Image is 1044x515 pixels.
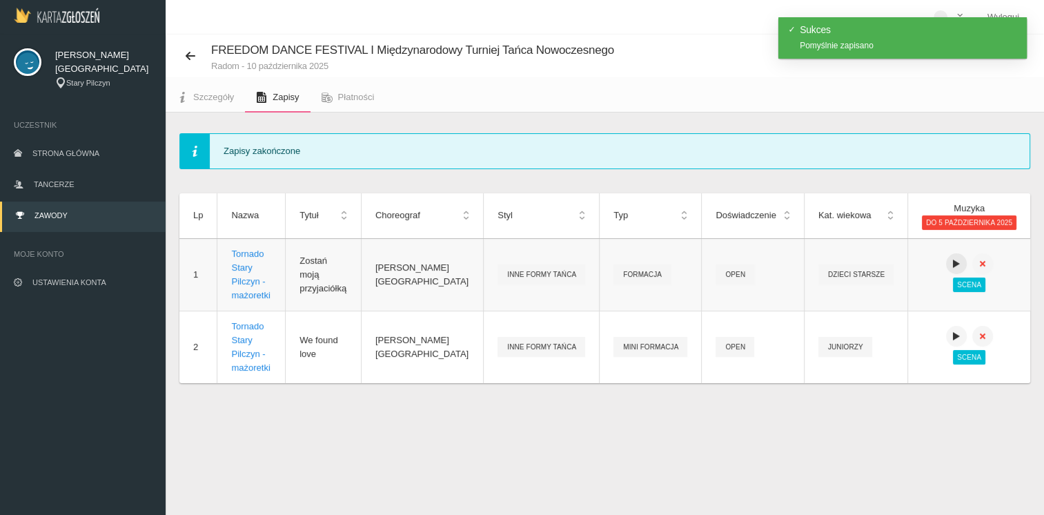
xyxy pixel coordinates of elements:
span: Zawody [35,211,68,220]
td: [PERSON_NAME][GEOGRAPHIC_DATA] [361,238,483,311]
span: Ustawienia konta [32,278,106,286]
div: Tornado Stary Pilczyn - mażoretki [231,320,271,375]
div: Stary Pilczyn [55,77,152,89]
th: Muzyka [908,193,1030,238]
span: do 5 października 2025 [922,215,1016,229]
span: Zapisy [273,92,299,102]
div: Tornado Stary Pilczyn - mażoretki [231,247,271,302]
th: Kat. wiekowa [804,193,907,238]
h4: Sukces [800,25,1018,35]
img: svg [14,48,41,76]
th: Doświadczenie [702,193,804,238]
div: Zapisy zakończone [179,133,1030,169]
span: [PERSON_NAME][GEOGRAPHIC_DATA] [55,48,152,76]
span: Płatności [338,92,375,102]
th: Choreograf [361,193,483,238]
span: Inne Formy Tańca [498,264,585,284]
th: Styl [484,193,600,238]
th: Nazwa [217,193,286,238]
span: Mini Formacja [613,337,687,357]
span: FREEDOM DANCE FESTIVAL I Międzynarodowy Turniej Tańca Nowoczesnego [211,43,614,57]
span: Scena [953,278,985,291]
td: 1 [179,238,217,311]
th: Lp [179,193,217,238]
span: Szczegóły [193,92,234,102]
span: Tancerze [34,180,74,188]
th: Tytuł [286,193,362,238]
td: 2 [179,311,217,383]
div: Pomyślnie zapisano [800,41,1018,50]
span: Formacja [613,264,671,284]
a: Płatności [311,82,386,113]
span: Inne Formy Tańca [498,337,585,357]
small: Radom - 10 października 2025 [211,61,614,70]
span: Scena [953,350,985,364]
span: Open [716,264,754,284]
span: Strona główna [32,149,99,157]
td: We found love [286,311,362,383]
span: Juniorzy [818,337,872,357]
span: Dzieci Starsze [818,264,894,284]
a: Szczegóły [166,82,245,113]
a: Zapisy [245,82,310,113]
th: Typ [600,193,702,238]
span: Moje konto [14,247,152,261]
img: Logo [14,8,99,23]
td: Zostań moją przyjaciółką [286,238,362,311]
span: Open [716,337,754,357]
span: Uczestnik [14,118,152,132]
td: [PERSON_NAME][GEOGRAPHIC_DATA] [361,311,483,383]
